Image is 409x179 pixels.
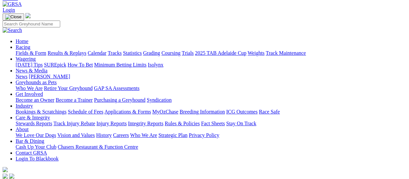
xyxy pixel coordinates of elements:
a: Isolynx [148,62,163,67]
img: logo-grsa-white.png [3,167,8,172]
button: Toggle navigation [3,13,24,21]
div: Wagering [16,62,406,68]
a: Integrity Reports [128,121,163,126]
div: Greyhounds as Pets [16,85,406,91]
a: Racing [16,44,30,50]
a: Home [16,38,28,44]
a: Purchasing a Greyhound [94,97,145,103]
a: Careers [113,132,129,138]
div: Care & Integrity [16,121,406,127]
a: History [96,132,112,138]
a: Get Involved [16,91,43,97]
a: Stewards Reports [16,121,52,126]
a: News & Media [16,68,48,73]
div: Industry [16,109,406,115]
img: GRSA [3,1,22,7]
a: About [16,127,29,132]
img: Close [5,14,21,20]
a: Track Injury Rebate [53,121,95,126]
img: Search [3,27,22,33]
a: Vision and Values [57,132,95,138]
a: Privacy Policy [189,132,219,138]
a: Race Safe [259,109,279,114]
a: Who We Are [16,85,43,91]
a: MyOzChase [152,109,178,114]
a: Coursing [161,50,181,56]
div: Racing [16,50,406,56]
a: GAP SA Assessments [94,85,140,91]
a: Retire Your Greyhound [44,85,93,91]
a: Track Maintenance [266,50,306,56]
a: Fact Sheets [201,121,225,126]
a: Rules & Policies [165,121,200,126]
a: Fields & Form [16,50,46,56]
a: Bookings & Scratchings [16,109,66,114]
a: Results & Replays [48,50,86,56]
a: Calendar [88,50,106,56]
a: Grading [143,50,160,56]
a: Greyhounds as Pets [16,80,57,85]
a: Strategic Plan [158,132,187,138]
a: Injury Reports [96,121,127,126]
a: Syndication [147,97,171,103]
a: Login [3,7,15,13]
div: Bar & Dining [16,144,406,150]
div: About [16,132,406,138]
a: Wagering [16,56,36,62]
input: Search [3,21,60,27]
a: 2025 TAB Adelaide Cup [195,50,246,56]
a: News [16,74,27,79]
a: Cash Up Your Club [16,144,56,150]
a: Minimum Betting Limits [94,62,146,67]
a: We Love Our Dogs [16,132,56,138]
a: Industry [16,103,33,109]
a: Become an Owner [16,97,54,103]
a: Login To Blackbook [16,156,59,161]
img: twitter.svg [9,173,14,179]
a: Trials [182,50,194,56]
a: SUREpick [44,62,66,67]
a: Chasers Restaurant & Function Centre [58,144,138,150]
a: Schedule of Fees [68,109,103,114]
a: Care & Integrity [16,115,50,120]
img: logo-grsa-white.png [25,13,31,18]
img: facebook.svg [3,173,8,179]
div: Get Involved [16,97,406,103]
a: Weights [248,50,265,56]
div: News & Media [16,74,406,80]
a: Statistics [123,50,142,56]
a: [PERSON_NAME] [29,74,70,79]
a: Who We Are [130,132,157,138]
a: Contact GRSA [16,150,47,156]
a: Tracks [108,50,122,56]
a: Stay On Track [226,121,256,126]
a: Bar & Dining [16,138,44,144]
a: Become a Trainer [56,97,93,103]
a: Applications & Forms [104,109,151,114]
a: How To Bet [68,62,93,67]
a: ICG Outcomes [226,109,257,114]
a: Breeding Information [180,109,225,114]
a: [DATE] Tips [16,62,43,67]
